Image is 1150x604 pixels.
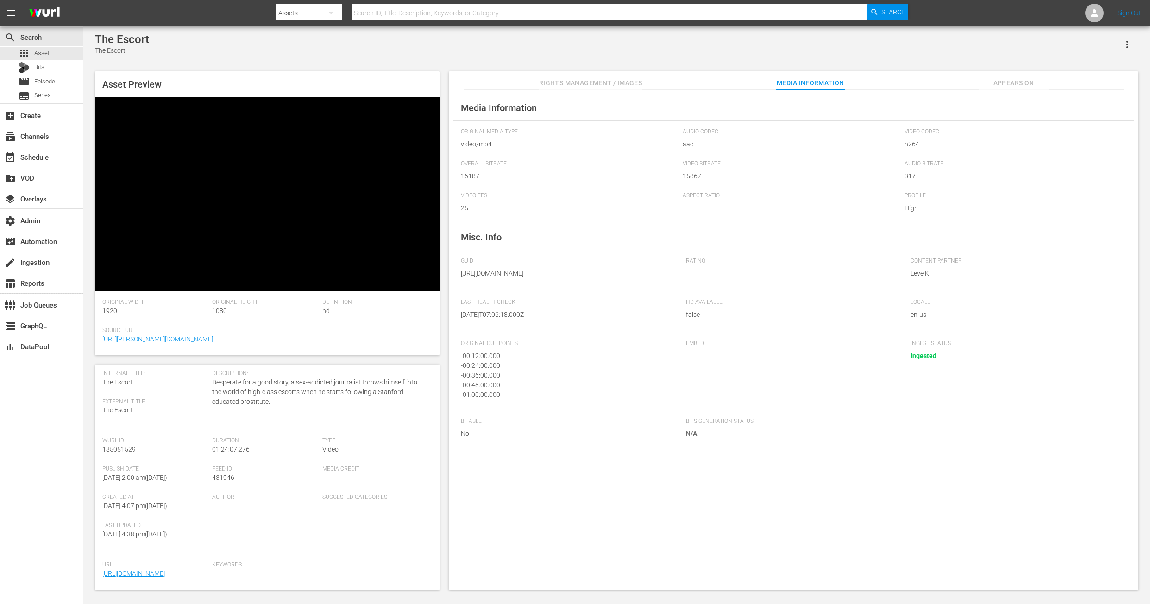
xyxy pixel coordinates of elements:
span: Media Information [461,102,537,113]
span: DataPool [5,341,16,352]
span: Aspect Ratio [683,192,900,200]
span: Channels [5,131,16,142]
span: Video [322,446,339,453]
span: Ingested [911,352,936,359]
span: 185051529 [102,446,136,453]
div: - 00:48:00.000 [461,380,667,390]
span: Embed [686,340,897,347]
span: [DATE] 2:00 am ( [DATE] ) [102,474,167,481]
span: Url [102,561,207,569]
span: false [686,310,897,320]
span: h264 [905,139,1122,149]
span: Bitable [461,418,672,425]
span: Original Cue Points [461,340,672,347]
span: menu [6,7,17,19]
span: Video Codec [905,128,1122,136]
span: hd [322,307,330,315]
span: Author [212,494,317,501]
span: Suggested Categories [322,494,427,501]
span: Episode [34,77,55,86]
span: Internal Title: [102,370,207,377]
span: Publish Date [102,466,207,473]
span: Asset [34,49,50,58]
span: External Title: [102,398,207,406]
span: Automation [5,236,16,247]
span: Bits Generation Status [686,418,897,425]
span: Misc. Info [461,232,502,243]
span: Series [19,90,30,101]
span: Series [34,91,51,100]
span: Rating [686,258,897,265]
span: Locale [911,299,1122,306]
span: Asset Preview [102,79,162,90]
span: video/mp4 [461,139,678,149]
span: 01:24:07.276 [212,446,250,453]
span: Keywords [212,561,427,569]
span: Reports [5,278,16,289]
div: Video Player [95,97,440,291]
span: 15867 [683,171,900,181]
span: 1080 [212,307,227,315]
span: Description: [212,370,427,377]
div: - 00:24:00.000 [461,361,667,371]
span: HD Available [686,299,897,306]
span: Wurl Id [102,437,207,445]
span: [DATE]T07:06:18.000Z [461,310,672,320]
span: LevelK [911,269,1122,278]
span: The Escort [102,406,133,414]
span: Profile [905,192,1122,200]
span: Original Height [212,299,317,306]
span: GraphQL [5,321,16,332]
div: - 01:00:00.000 [461,390,667,400]
span: Audio Codec [683,128,900,136]
span: 431946 [212,474,234,481]
span: Search [881,4,906,20]
span: 317 [905,171,1122,181]
span: Type [322,437,427,445]
span: Asset [19,48,30,59]
div: The Escort [95,46,149,56]
span: The Escort [102,378,133,386]
span: Create [5,110,16,121]
span: Overall Bitrate [461,160,678,168]
span: Video Bitrate [683,160,900,168]
a: Sign Out [1117,9,1141,17]
span: Video FPS [461,192,678,200]
span: High [905,203,1122,213]
span: [DATE] 4:07 pm ( [DATE] ) [102,502,167,510]
span: [URL][DOMAIN_NAME] [461,269,672,278]
span: Original Media Type [461,128,678,136]
button: Search [867,4,908,20]
span: 1920 [102,307,117,315]
span: 16187 [461,171,678,181]
div: The Escort [95,33,149,46]
a: [URL][DOMAIN_NAME] [102,570,165,577]
span: Bits [34,63,44,72]
span: Job Queues [5,300,16,311]
span: Desperate for a good story, a sex-addicted journalist throws himself into the world of high-class... [212,377,427,407]
span: Search [5,32,16,43]
span: Audio Bitrate [905,160,1122,168]
span: Ingestion [5,257,16,268]
img: ans4CAIJ8jUAAAAAAAAAAAAAAAAAAAAAAAAgQb4GAAAAAAAAAAAAAAAAAAAAAAAAJMjXAAAAAAAAAAAAAAAAAAAAAAAAgAT5G... [22,2,67,24]
span: GUID [461,258,672,265]
span: Admin [5,215,16,226]
span: Source Url [102,327,427,334]
span: Original Width [102,299,207,306]
div: - 00:12:00.000 [461,351,667,361]
a: [URL][PERSON_NAME][DOMAIN_NAME] [102,335,213,343]
span: 25 [461,203,678,213]
div: Bits [19,62,30,73]
span: Appears On [979,77,1049,89]
span: Overlays [5,194,16,205]
span: Media Credit [322,466,427,473]
span: [DATE] 4:38 pm ( [DATE] ) [102,530,167,538]
span: Rights Management / Images [539,77,642,89]
span: Last Health Check [461,299,672,306]
span: N/A [686,430,697,437]
span: en-us [911,310,1122,320]
span: Ingest Status [911,340,1122,347]
span: VOD [5,173,16,184]
span: Definition [322,299,427,306]
span: Media Information [776,77,845,89]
